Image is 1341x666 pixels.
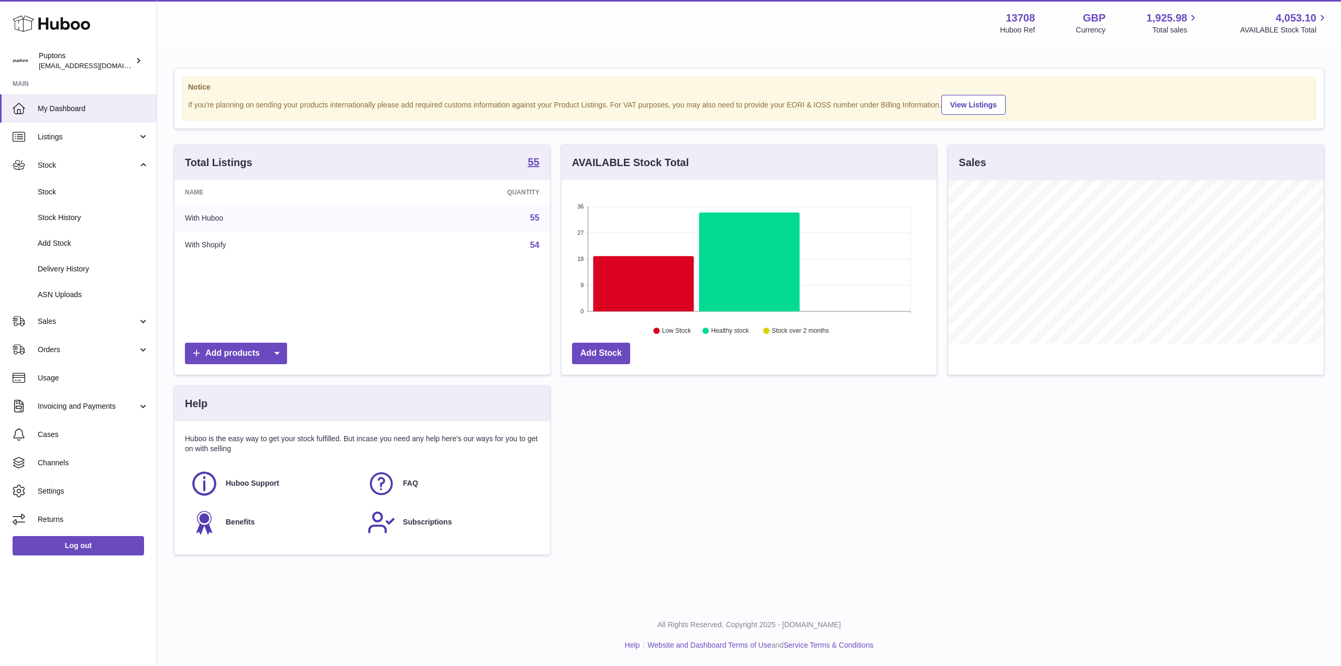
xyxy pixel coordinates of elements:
[580,308,584,314] text: 0
[185,397,207,411] h3: Help
[38,401,138,411] span: Invoicing and Payments
[38,458,149,468] span: Channels
[572,343,630,364] a: Add Stock
[577,230,584,236] text: 27
[39,61,154,70] span: [EMAIL_ADDRESS][DOMAIN_NAME]
[644,640,873,650] li: and
[941,95,1006,115] a: View Listings
[226,517,255,527] span: Benefits
[530,241,540,249] a: 54
[38,264,149,274] span: Delivery History
[1076,25,1106,35] div: Currency
[367,470,534,498] a: FAQ
[772,327,829,335] text: Stock over 2 months
[577,256,584,262] text: 18
[403,478,418,488] span: FAQ
[1276,11,1316,25] span: 4,053.10
[959,156,986,170] h3: Sales
[226,478,279,488] span: Huboo Support
[580,282,584,288] text: 9
[38,486,149,496] span: Settings
[190,508,357,537] a: Benefits
[188,93,1310,115] div: If you're planning on sending your products internationally please add required customs informati...
[185,343,287,364] a: Add products
[13,53,28,69] img: hello@puptons.com
[1000,25,1035,35] div: Huboo Ref
[530,213,540,222] a: 55
[625,641,640,649] a: Help
[662,327,691,335] text: Low Stock
[190,470,357,498] a: Huboo Support
[577,203,584,210] text: 36
[1240,11,1328,35] a: 4,053.10 AVAILABLE Stock Total
[185,156,252,170] h3: Total Listings
[174,204,377,232] td: With Huboo
[1240,25,1328,35] span: AVAILABLE Stock Total
[38,104,149,114] span: My Dashboard
[38,290,149,300] span: ASN Uploads
[784,641,874,649] a: Service Terms & Conditions
[377,180,549,204] th: Quantity
[174,180,377,204] th: Name
[572,156,689,170] h3: AVAILABLE Stock Total
[527,157,539,169] a: 55
[38,430,149,440] span: Cases
[185,434,540,454] p: Huboo is the easy way to get your stock fulfilled. But incase you need any help here's our ways f...
[166,620,1333,630] p: All Rights Reserved. Copyright 2025 - [DOMAIN_NAME]
[527,157,539,167] strong: 55
[403,517,452,527] span: Subscriptions
[1147,11,1200,35] a: 1,925.98 Total sales
[188,82,1310,92] strong: Notice
[38,238,149,248] span: Add Stock
[38,316,138,326] span: Sales
[1083,11,1105,25] strong: GBP
[1006,11,1035,25] strong: 13708
[38,373,149,383] span: Usage
[38,187,149,197] span: Stock
[647,641,771,649] a: Website and Dashboard Terms of Use
[174,232,377,259] td: With Shopify
[13,536,144,555] a: Log out
[711,327,749,335] text: Healthy stock
[38,515,149,525] span: Returns
[1147,11,1188,25] span: 1,925.98
[39,51,133,71] div: Puptons
[38,160,138,170] span: Stock
[38,213,149,223] span: Stock History
[1152,25,1199,35] span: Total sales
[38,345,138,355] span: Orders
[367,508,534,537] a: Subscriptions
[38,132,138,142] span: Listings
